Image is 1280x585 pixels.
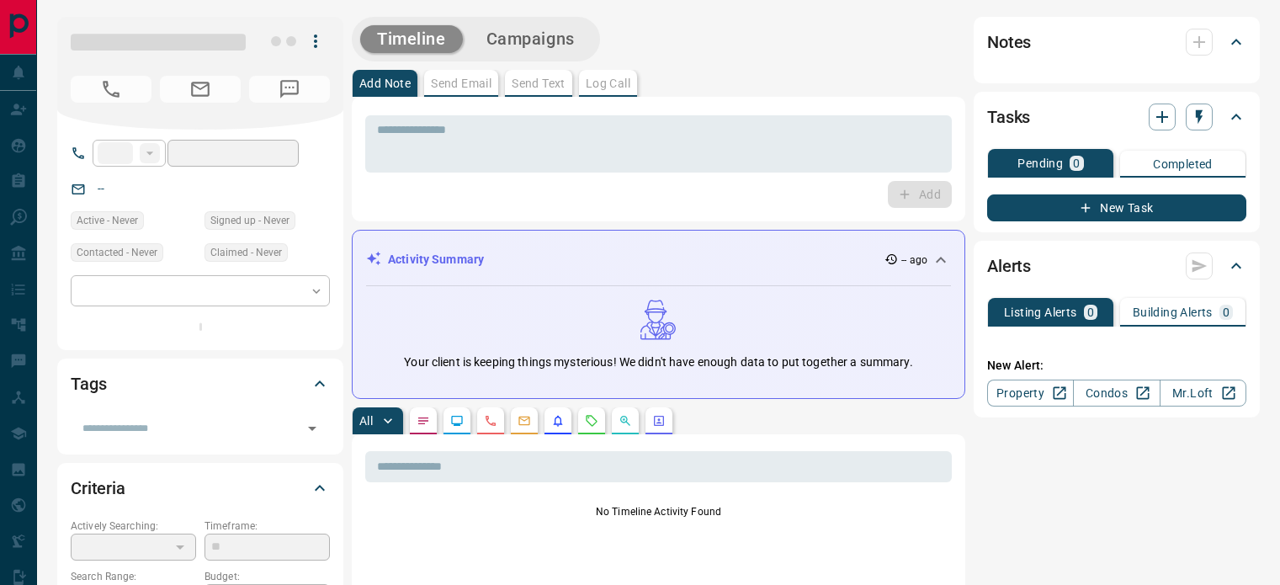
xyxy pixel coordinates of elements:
h2: Alerts [987,253,1031,279]
h2: Criteria [71,475,125,502]
button: Campaigns [470,25,592,53]
p: Your client is keeping things mysterious! We didn't have enough data to put together a summary. [404,354,912,371]
p: New Alert: [987,357,1246,375]
p: Pending [1017,157,1063,169]
svg: Calls [484,414,497,428]
span: No Email [160,76,241,103]
a: Mr.Loft [1160,380,1246,407]
p: Timeframe: [204,519,330,534]
span: Claimed - Never [210,244,282,261]
span: Active - Never [77,212,138,229]
svg: Lead Browsing Activity [450,414,464,428]
span: Signed up - Never [210,212,289,229]
p: Actively Searching: [71,519,196,534]
button: Open [300,417,324,440]
p: All [359,415,373,427]
p: Building Alerts [1133,306,1213,318]
h2: Tags [71,370,106,397]
p: 0 [1073,157,1080,169]
p: -- ago [901,253,927,268]
p: Search Range: [71,569,196,584]
div: Tasks [987,97,1246,137]
span: No Number [249,76,330,103]
a: -- [98,182,104,195]
p: 0 [1223,306,1230,318]
p: No Timeline Activity Found [365,504,952,519]
svg: Opportunities [619,414,632,428]
p: 0 [1087,306,1094,318]
h2: Notes [987,29,1031,56]
div: Criteria [71,468,330,508]
a: Condos [1073,380,1160,407]
svg: Requests [585,414,598,428]
button: Timeline [360,25,463,53]
span: Contacted - Never [77,244,157,261]
p: Budget: [204,569,330,584]
span: No Number [71,76,151,103]
button: New Task [987,194,1246,221]
div: Tags [71,364,330,404]
div: Notes [987,22,1246,62]
p: Add Note [359,77,411,89]
a: Property [987,380,1074,407]
div: Alerts [987,246,1246,286]
svg: Notes [417,414,430,428]
svg: Listing Alerts [551,414,565,428]
svg: Agent Actions [652,414,666,428]
h2: Tasks [987,104,1030,130]
p: Listing Alerts [1004,306,1077,318]
svg: Emails [518,414,531,428]
p: Activity Summary [388,251,484,269]
div: Activity Summary-- ago [366,244,951,275]
p: Completed [1153,158,1213,170]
